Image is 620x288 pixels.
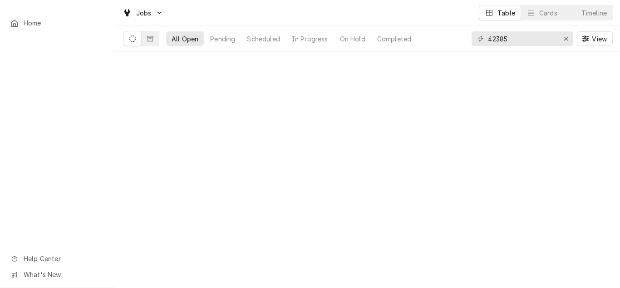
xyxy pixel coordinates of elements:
[5,251,110,266] a: Go to Help Center
[559,31,573,46] button: Erase input
[247,34,280,44] div: Scheduled
[5,267,110,282] a: Go to What's New
[172,34,198,44] div: All Open
[590,34,609,44] span: View
[581,8,607,18] div: Timeline
[292,34,328,44] div: In Progress
[488,31,556,46] input: Keyword search
[340,34,365,44] div: On Hold
[136,8,152,18] span: Jobs
[5,15,110,30] a: Home
[577,31,613,46] button: View
[377,34,411,44] div: Completed
[119,5,167,20] a: Go to Jobs
[24,270,105,279] span: What's New
[24,254,105,263] span: Help Center
[24,18,106,28] span: Home
[210,34,235,44] div: Pending
[539,8,557,18] div: Cards
[497,8,515,18] div: Table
